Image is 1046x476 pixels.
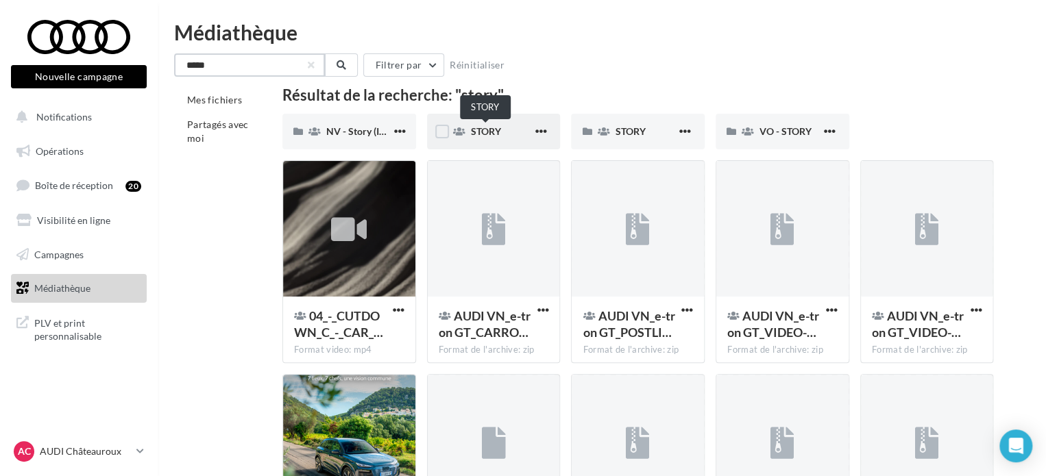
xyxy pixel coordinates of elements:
[35,179,113,191] span: Boîte de réception
[34,248,84,260] span: Campagnes
[37,214,110,226] span: Visibilité en ligne
[174,22,1030,42] div: Médiathèque
[294,344,404,356] div: Format video: mp4
[187,94,242,105] span: Mes fichiers
[282,88,993,103] div: Résultat de la recherche: "story"
[8,308,149,349] a: PLV et print personnalisable
[439,344,549,356] div: Format de l'archive: zip
[40,444,131,458] p: AUDI Châteauroux
[8,240,149,269] a: Campagnes
[759,125,812,137] span: VO - STORY
[125,181,141,192] div: 20
[460,95,511,119] div: STORY
[727,344,838,356] div: Format de l'archive: zip
[444,57,510,73] button: Réinitialiser
[34,282,90,294] span: Médiathèque
[8,206,149,235] a: Visibilité en ligne
[8,274,149,303] a: Médiathèque
[294,308,383,340] span: 04_-_CUTDOWN_C_-_CAR_%26_CAST_9x16_-_INstory_-_FR
[363,53,444,77] button: Filtrer par
[187,118,249,144] span: Partagés avec moi
[34,314,141,343] span: PLV et print personnalisable
[326,125,400,137] span: NV - Story (Insta)
[471,125,501,137] span: STORY
[36,111,92,123] span: Notifications
[727,308,819,340] span: AUDI VN_e-tron GT_VIDEO-DESIGN-STORY-1080x1920_META
[8,171,149,200] a: Boîte de réception20
[8,137,149,166] a: Opérations
[615,125,645,137] span: STORY
[872,344,982,356] div: Format de l'archive: zip
[11,65,147,88] button: Nouvelle campagne
[999,429,1032,462] div: Open Intercom Messenger
[439,308,531,340] span: AUDI VN_e-tron GT_CARROUSEL-STORY-1080x1920_META
[8,103,144,131] button: Notifications
[11,438,147,464] a: AC AUDI Châteauroux
[36,145,84,157] span: Opérations
[872,308,964,340] span: AUDI VN_e-tron GT_VIDEO-TEMPS-DE-RECHARGE-STORY-1080x1920_META
[583,344,693,356] div: Format de l'archive: zip
[583,308,674,340] span: AUDI VN_e-tron GT_POSTLINK-STORY-1080x1920_META
[18,444,31,458] span: AC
